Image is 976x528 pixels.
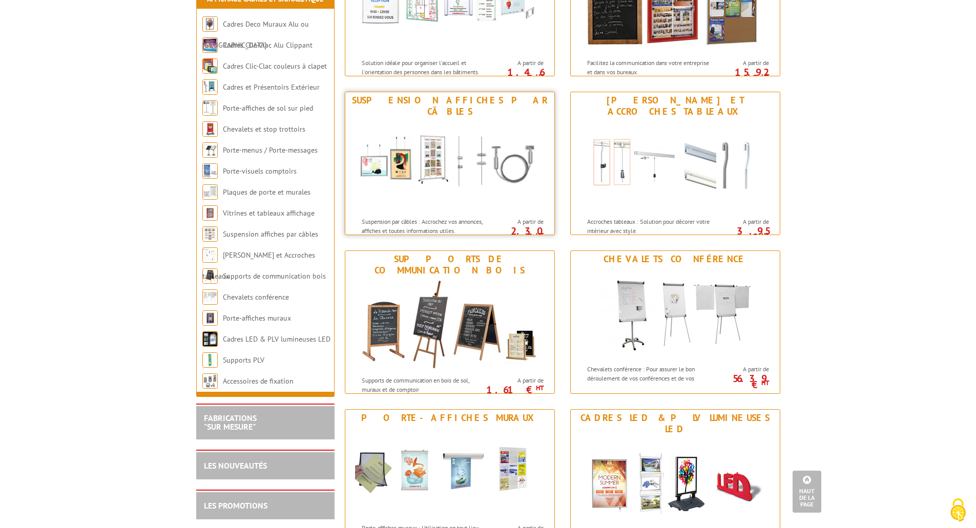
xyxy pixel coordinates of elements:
[202,310,218,326] img: Porte-affiches muraux
[348,95,552,117] div: Suspension affiches par câbles
[202,184,218,200] img: Plaques de porte et murales
[491,376,544,385] span: A partir de
[793,471,821,513] a: Haut de la page
[202,331,218,347] img: Cadres LED & PLV lumineuses LED
[580,267,770,360] img: Chevalets conférence
[223,124,305,134] a: Chevalets et stop trottoirs
[223,313,291,323] a: Porte-affiches muraux
[348,412,552,424] div: Porte-affiches muraux
[945,497,971,523] img: Cookies (fenêtre modale)
[204,460,267,471] a: LES NOUVEAUTÉS
[355,279,545,371] img: Supports de communication bois
[202,163,218,179] img: Porte-visuels comptoirs
[355,426,545,518] img: Porte-affiches muraux
[223,334,330,344] a: Cadres LED & PLV lumineuses LED
[202,142,218,158] img: Porte-menus / Porte-messages
[202,373,218,389] img: Accessoires de fixation
[202,247,218,263] img: Cimaises et Accroches tableaux
[573,412,777,435] div: Cadres LED & PLV lumineuses LED
[570,250,780,394] a: Chevalets conférence Chevalets conférence Chevalets conférence : Pour assurer le bon déroulement ...
[345,92,555,235] a: Suspension affiches par câbles Suspension affiches par câbles Suspension par câbles : Accrochez v...
[587,365,714,391] p: Chevalets conférence : Pour assurer le bon déroulement de vos conférences et de vos réunions.
[712,69,769,81] p: 15.92 €
[717,365,769,373] span: A partir de
[202,19,309,50] a: Cadres Deco Muraux Alu ou [GEOGRAPHIC_DATA]
[486,69,544,81] p: 1.46 €
[573,254,777,265] div: Chevalets conférence
[202,205,218,221] img: Vitrines et tableaux affichage
[345,250,555,394] a: Supports de communication bois Supports de communication bois Supports de communication en bois d...
[223,103,313,113] a: Porte-affiches de sol sur pied
[761,72,769,81] sup: HT
[223,145,318,155] a: Porte-menus / Porte-messages
[348,254,552,276] div: Supports de communication bois
[204,413,257,432] a: FABRICATIONS"Sur Mesure"
[536,72,544,81] sup: HT
[362,217,489,235] p: Suspension par câbles : Accrochez vos annonces, affiches et toutes informations utiles.
[486,387,544,393] p: 1.61 €
[202,226,218,242] img: Suspension affiches par câbles
[223,292,289,302] a: Chevalets conférence
[202,79,218,95] img: Cadres et Présentoirs Extérieur
[223,40,313,50] a: Cadres Clic-Clac Alu Clippant
[761,378,769,387] sup: HT
[362,376,489,393] p: Supports de communication en bois de sol, muraux et de comptoir
[940,493,976,528] button: Cookies (fenêtre modale)
[223,166,297,176] a: Porte-visuels comptoirs
[223,376,294,386] a: Accessoires de fixation
[223,355,264,365] a: Supports PLV
[717,59,769,67] span: A partir de
[761,231,769,240] sup: HT
[223,271,326,281] a: Supports de communication bois
[202,250,315,281] a: [PERSON_NAME] et Accroches tableaux
[202,58,218,74] img: Cadres Clic-Clac couleurs à clapet
[573,95,777,117] div: [PERSON_NAME] et Accroches tableaux
[536,231,544,240] sup: HT
[712,228,769,240] p: 3.95 €
[570,92,780,235] a: [PERSON_NAME] et Accroches tableaux Cimaises et Accroches tableaux Accroches tableaux : Solution ...
[202,352,218,368] img: Supports PLV
[355,120,545,212] img: Suspension affiches par câbles
[202,121,218,137] img: Chevalets et stop trottoirs
[223,208,315,218] a: Vitrines et tableaux affichage
[491,59,544,67] span: A partir de
[202,289,218,305] img: Chevalets conférence
[580,120,770,212] img: Cimaises et Accroches tableaux
[491,218,544,226] span: A partir de
[223,82,320,92] a: Cadres et Présentoirs Extérieur
[717,218,769,226] span: A partir de
[587,58,714,76] p: Facilitez la communication dans votre entreprise et dans vos bureaux.
[486,228,544,240] p: 2.30 €
[712,375,769,388] p: 56.39 €
[587,217,714,235] p: Accroches tableaux : Solution pour décorer votre intérieur avec style.
[536,384,544,392] sup: HT
[362,58,489,76] p: Solution idéale pour organiser l'accueil et l'orientation des personnes dans les bâtiments.
[204,500,267,511] a: LES PROMOTIONS
[202,16,218,32] img: Cadres Deco Muraux Alu ou Bois
[223,229,318,239] a: Suspension affiches par câbles
[202,100,218,116] img: Porte-affiches de sol sur pied
[223,187,310,197] a: Plaques de porte et murales
[223,61,327,71] a: Cadres Clic-Clac couleurs à clapet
